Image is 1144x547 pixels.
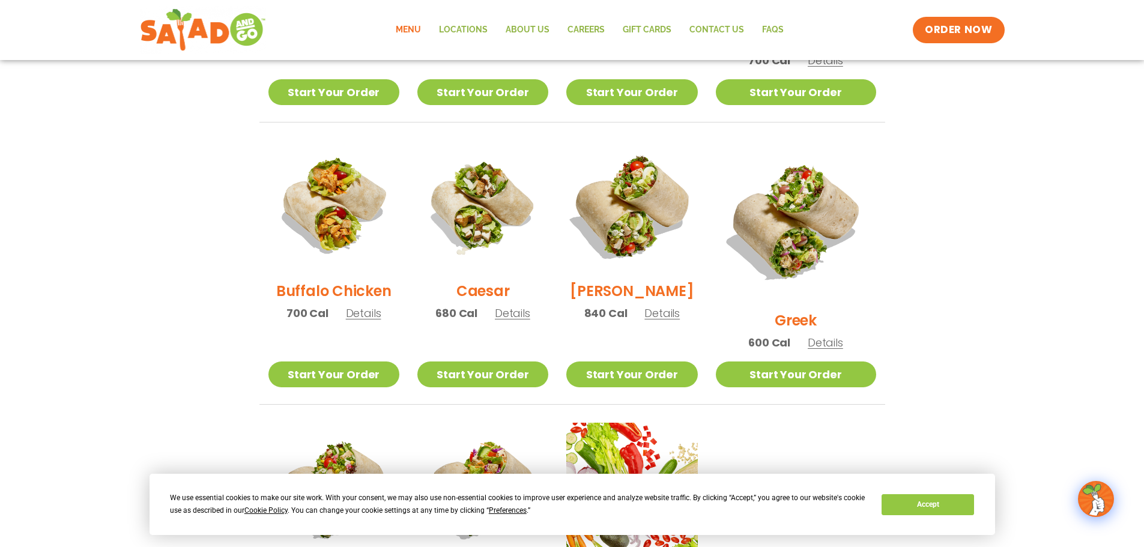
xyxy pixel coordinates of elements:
a: Start Your Order [716,79,876,105]
span: 700 Cal [748,52,790,68]
img: new-SAG-logo-768×292 [140,6,267,54]
span: Cookie Policy [244,506,288,515]
img: Product photo for Greek Wrap [716,141,876,301]
a: Menu [387,16,430,44]
span: 600 Cal [748,334,790,351]
span: 700 Cal [286,305,328,321]
span: Details [808,53,843,68]
a: Locations [430,16,497,44]
button: Accept [882,494,974,515]
h2: Caesar [456,280,510,301]
a: Start Your Order [566,79,697,105]
a: GIFT CARDS [614,16,680,44]
span: Details [495,306,530,321]
span: 680 Cal [435,305,477,321]
span: Preferences [489,506,527,515]
div: Cookie Consent Prompt [150,474,995,535]
h2: Buffalo Chicken [276,280,391,301]
span: Details [808,335,843,350]
img: wpChatIcon [1079,482,1113,516]
span: Details [346,306,381,321]
a: ORDER NOW [913,17,1004,43]
img: Product photo for Cobb Wrap [555,129,709,283]
a: Start Your Order [566,361,697,387]
span: ORDER NOW [925,23,992,37]
img: Product photo for Buffalo Chicken Wrap [268,141,399,271]
a: Start Your Order [716,361,876,387]
a: Careers [558,16,614,44]
h2: Greek [775,310,817,331]
span: Details [644,306,680,321]
span: 840 Cal [584,305,628,321]
a: FAQs [753,16,793,44]
a: Start Your Order [268,79,399,105]
a: Start Your Order [417,79,548,105]
a: Contact Us [680,16,753,44]
a: Start Your Order [417,361,548,387]
a: About Us [497,16,558,44]
div: We use essential cookies to make our site work. With your consent, we may also use non-essential ... [170,492,867,517]
img: Product photo for Caesar Wrap [417,141,548,271]
a: Start Your Order [268,361,399,387]
h2: [PERSON_NAME] [570,280,694,301]
nav: Menu [387,16,793,44]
